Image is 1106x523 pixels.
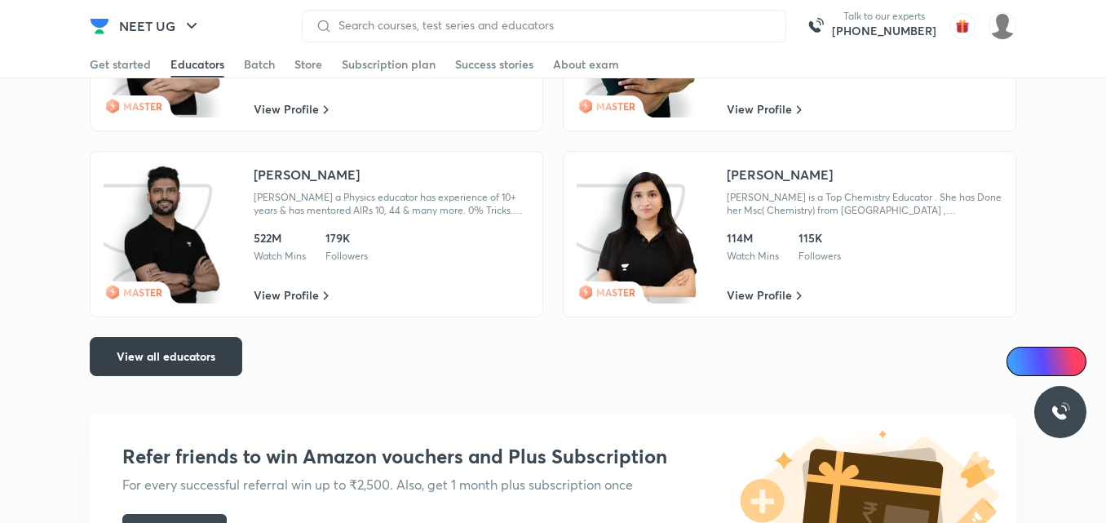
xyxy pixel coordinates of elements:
span: MASTER [123,100,162,113]
span: MASTER [596,286,635,299]
a: View Profile [727,101,802,117]
div: Followers [799,250,841,263]
div: Followers [325,250,368,263]
div: Batch [244,56,275,73]
a: View Profile [254,287,329,304]
span: View all educators [117,348,215,365]
span: Ai Doubts [1033,355,1077,368]
span: View Profile [727,101,792,117]
div: 114M [727,230,779,246]
img: Company Logo [90,16,109,36]
div: 179K [325,230,368,246]
a: Success stories [455,51,533,78]
span: View Profile [254,101,319,117]
span: View Profile [254,287,319,304]
a: View Profile [727,287,802,304]
div: 115K [799,230,841,246]
a: Subscription plan [342,51,436,78]
div: [PERSON_NAME] a Physics educator has experience of 10+ years & has mentored AIRs 10, 44 & many mo... [254,191,529,217]
div: [PERSON_NAME] [727,165,833,184]
h3: Refer friends to win Amazon vouchers and Plus Subscription [122,445,667,468]
a: Get started [90,51,151,78]
a: Batch [244,51,275,78]
div: About exam [553,56,619,73]
a: iconclassMASTER[PERSON_NAME][PERSON_NAME] is a Top Chemistry Educator . She has Done her Msc( Che... [563,151,1016,317]
img: class [593,165,697,304]
input: Search courses, test series and educators [332,19,772,32]
a: iconclassMASTER[PERSON_NAME][PERSON_NAME] a Physics educator has experience of 10+ years & has me... [90,151,543,317]
p: Talk to our experts [832,10,936,23]
button: View all educators [90,337,242,376]
div: Get started [90,56,151,73]
div: [PERSON_NAME] is a Top Chemistry Educator . She has Done her Msc( Chemistry) from [GEOGRAPHIC_DAT... [727,191,1002,217]
div: [PERSON_NAME] [254,165,360,184]
div: 522M [254,230,306,246]
h5: For every successful referral win up to ₹2,500. Also, get 1 month plus subscription once [122,475,667,494]
div: Store [294,56,322,73]
img: shilakha [989,12,1016,40]
a: Store [294,51,322,78]
a: [PHONE_NUMBER] [832,23,936,39]
img: icon [577,165,698,304]
a: Ai Doubts [1006,347,1086,376]
div: Watch Mins [727,250,779,263]
img: Icon [1016,355,1029,368]
a: About exam [553,51,619,78]
img: call-us [799,10,832,42]
div: Subscription plan [342,56,436,73]
img: avatar [949,13,975,39]
span: MASTER [596,100,635,113]
span: View Profile [727,287,792,304]
div: Watch Mins [254,250,306,263]
button: NEET UG [109,10,211,42]
div: Success stories [455,56,533,73]
a: Educators [170,51,224,78]
img: ttu [1051,402,1070,422]
div: Educators [170,56,224,73]
a: View Profile [254,101,329,117]
img: class [120,165,224,304]
span: MASTER [123,286,162,299]
img: icon [104,165,225,304]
